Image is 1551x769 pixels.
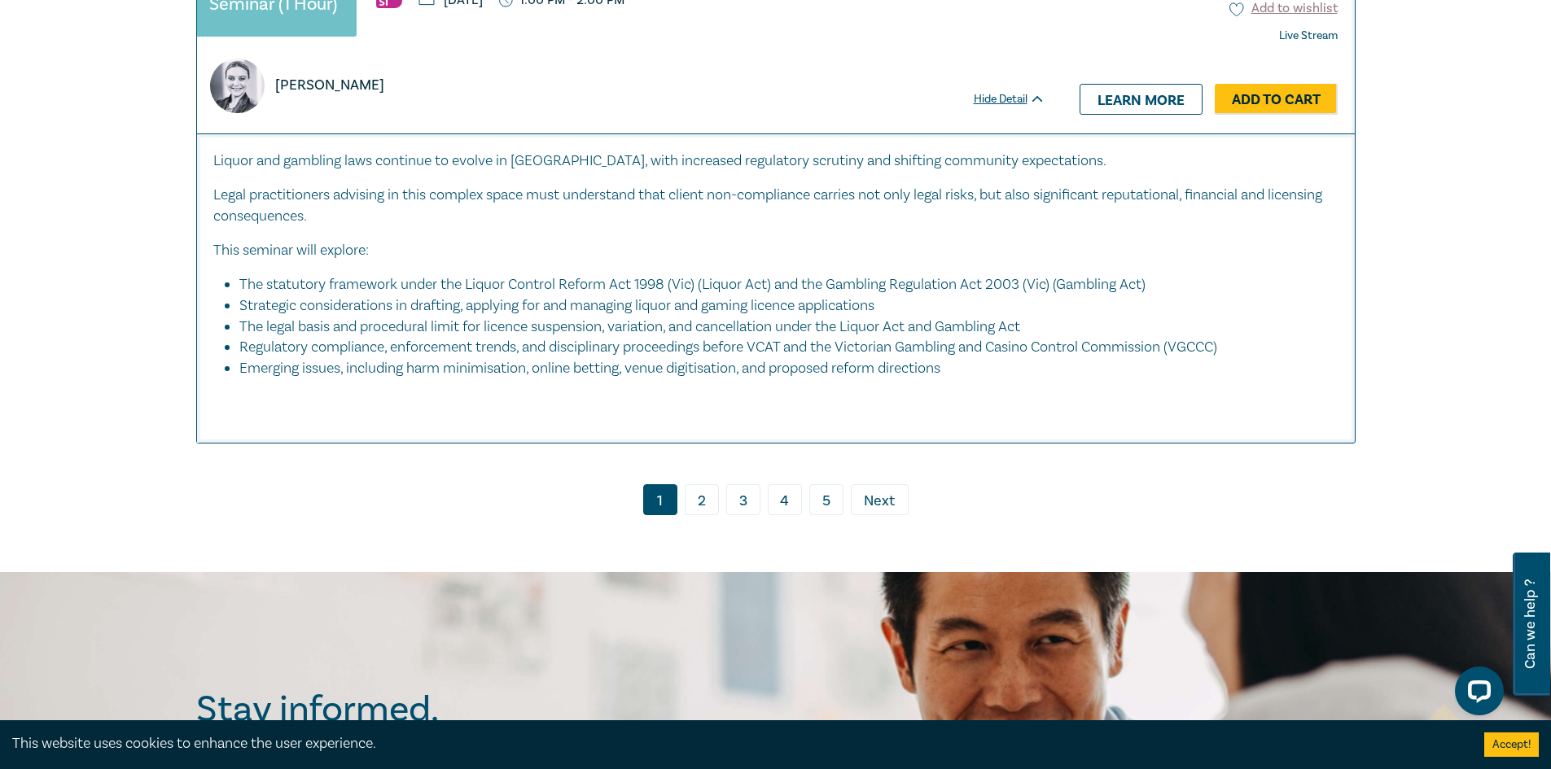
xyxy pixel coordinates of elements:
a: Learn more [1080,84,1203,115]
img: https://s3.ap-southeast-2.amazonaws.com/leo-cussen-store-production-content/Contacts/Samantha%20P... [210,59,265,113]
li: Strategic considerations in drafting, applying for and managing liquor and gaming licence applica... [239,295,1322,317]
p: Legal practitioners advising in this complex space must understand that client non-compliance car... [213,185,1339,227]
div: This website uses cookies to enhance the user experience. [12,733,1460,754]
button: Accept cookies [1484,732,1539,757]
a: 5 [809,484,843,515]
span: Can we help ? [1523,562,1538,686]
li: The statutory framework under the Liquor Control Reform Act 1998 (Vic) (Liquor Act) and the Gambl... [239,274,1322,295]
p: [PERSON_NAME] [275,75,384,96]
a: Add to Cart [1215,84,1338,115]
span: Next [864,491,895,512]
a: 3 [726,484,760,515]
li: Emerging issues, including harm minimisation, online betting, venue digitisation, and proposed re... [239,358,1339,379]
strong: Live Stream [1279,28,1338,43]
a: Next [851,484,909,515]
div: Hide Detail [974,91,1063,107]
p: Liquor and gambling laws continue to evolve in [GEOGRAPHIC_DATA], with increased regulatory scrut... [213,151,1339,172]
a: 1 [643,484,677,515]
li: Regulatory compliance, enforcement trends, and disciplinary proceedings before VCAT and the Victo... [239,337,1322,358]
a: 4 [768,484,802,515]
iframe: LiveChat chat widget [1442,660,1510,728]
li: The legal basis and procedural limit for licence suspension, variation, and cancellation under th... [239,317,1322,338]
p: This seminar will explore: [213,240,1339,261]
a: 2 [685,484,719,515]
h2: Stay informed. [196,688,581,731]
